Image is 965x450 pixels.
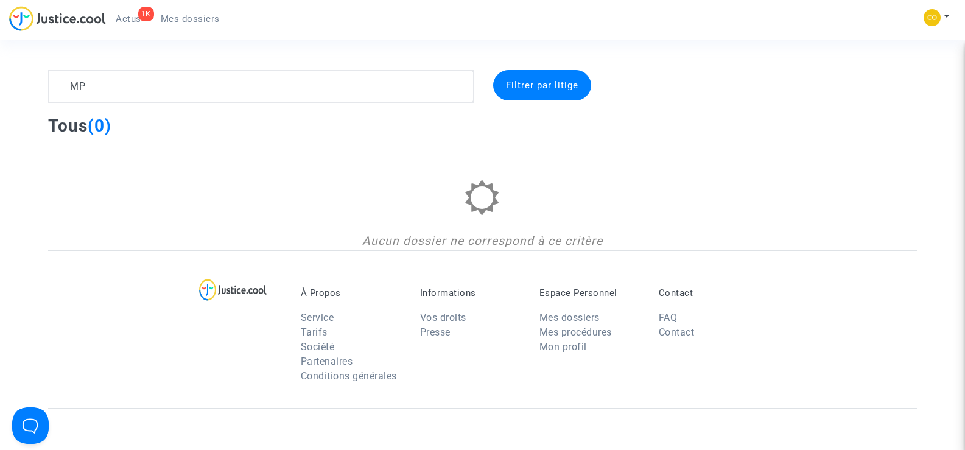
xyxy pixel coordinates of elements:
a: 1KActus [106,10,151,28]
span: Mes dossiers [161,13,220,24]
img: logo-lg.svg [199,279,267,301]
a: FAQ [659,312,678,323]
span: Filtrer par litige [506,80,578,91]
p: Espace Personnel [539,287,640,298]
span: Tous [48,116,88,136]
a: Mes dossiers [151,10,230,28]
a: Conditions générales [301,370,397,382]
p: Contact [659,287,760,298]
a: Mes dossiers [539,312,600,323]
span: (0) [88,116,111,136]
img: jc-logo.svg [9,6,106,31]
img: 84a266a8493598cb3cce1313e02c3431 [924,9,941,26]
a: Vos droits [420,312,466,323]
p: À Propos [301,287,402,298]
div: Aucun dossier ne correspond à ce critère [48,233,917,250]
a: Service [301,312,334,323]
p: Informations [420,287,521,298]
a: Mes procédures [539,326,612,338]
div: 1K [138,7,154,21]
a: Contact [659,326,695,338]
a: Société [301,341,335,353]
a: Partenaires [301,356,353,367]
span: Actus [116,13,141,24]
a: Mon profil [539,341,587,353]
a: Tarifs [301,326,328,338]
a: Presse [420,326,451,338]
iframe: Help Scout Beacon - Open [12,407,49,444]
